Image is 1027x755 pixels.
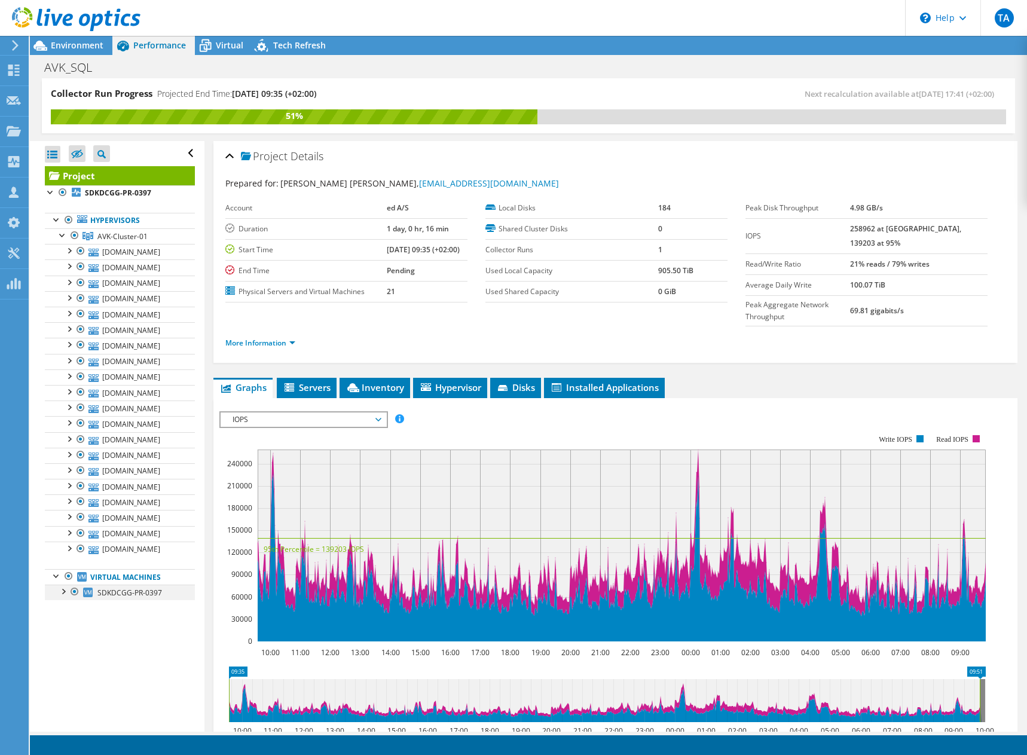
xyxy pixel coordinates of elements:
a: [DOMAIN_NAME] [45,338,195,353]
label: Physical Servers and Virtual Machines [225,286,387,298]
a: [DOMAIN_NAME] [45,401,195,416]
span: Performance [133,39,186,51]
b: Pending [387,265,415,276]
text: 19:00 [531,647,549,658]
a: [DOMAIN_NAME] [45,494,195,510]
text: 10:00 [233,726,251,736]
label: Shared Cluster Disks [485,223,659,235]
b: 905.50 TiB [658,265,693,276]
a: [DOMAIN_NAME] [45,510,195,525]
label: Duration [225,223,387,235]
text: 95th Percentile = 139203 IOPS [264,544,364,554]
label: Account [225,202,387,214]
a: [DOMAIN_NAME] [45,369,195,385]
text: 00:00 [665,726,684,736]
text: 13:00 [350,647,369,658]
text: 06:00 [851,726,870,736]
text: 21:00 [573,726,591,736]
text: 22:00 [604,726,622,736]
text: 240000 [227,458,252,469]
text: 22:00 [621,647,639,658]
text: 03:00 [771,647,789,658]
label: Local Disks [485,202,659,214]
label: IOPS [745,230,850,242]
span: Hypervisor [419,381,481,393]
a: [DOMAIN_NAME] [45,244,195,259]
text: Write IOPS [879,435,912,444]
text: 12:00 [320,647,339,658]
b: 0 GiB [658,286,676,297]
span: SDKDCGG-PR-0397 [97,588,162,598]
text: 10:00 [975,726,994,736]
text: 05:00 [831,647,849,658]
a: Hypervisors [45,213,195,228]
span: AVK-Cluster-01 [97,231,148,242]
text: 60000 [231,592,252,602]
a: [DOMAIN_NAME] [45,448,195,463]
text: 16:00 [418,726,436,736]
text: 21:00 [591,647,609,658]
text: 00:00 [681,647,699,658]
b: 69.81 gigabits/s [850,305,904,316]
b: 184 [658,203,671,213]
text: 02:00 [728,726,746,736]
text: 01:00 [696,726,715,736]
b: 1 [658,244,662,255]
text: 19:00 [511,726,530,736]
text: 120000 [227,547,252,557]
span: [PERSON_NAME] [PERSON_NAME], [280,178,559,189]
a: [DOMAIN_NAME] [45,291,195,307]
span: Servers [283,381,331,393]
h4: Projected End Time: [157,87,316,100]
span: Installed Applications [550,381,659,393]
a: [DOMAIN_NAME] [45,276,195,291]
label: Peak Disk Throughput [745,202,850,214]
b: 1 day, 0 hr, 16 min [387,224,449,234]
text: 14:00 [381,647,399,658]
label: Start Time [225,244,387,256]
text: 09:00 [944,726,962,736]
text: 20:00 [542,726,560,736]
a: More Information [225,338,295,348]
text: 23:00 [650,647,669,658]
text: 13:00 [325,726,344,736]
text: 05:00 [820,726,839,736]
label: Used Local Capacity [485,265,659,277]
b: [DATE] 09:35 (+02:00) [387,244,460,255]
b: 4.98 GB/s [850,203,883,213]
label: Collector Runs [485,244,659,256]
text: 12:00 [294,726,313,736]
text: 11:00 [291,647,309,658]
h1: AVK_SQL [39,61,111,74]
text: 10:00 [261,647,279,658]
a: SDKDCGG-PR-0397 [45,185,195,201]
span: Environment [51,39,103,51]
text: 08:00 [921,647,939,658]
label: Used Shared Capacity [485,286,659,298]
text: 16:00 [441,647,459,658]
span: Disks [496,381,535,393]
a: [EMAIL_ADDRESS][DOMAIN_NAME] [419,178,559,189]
span: Project [241,151,288,163]
text: 17:00 [470,647,489,658]
b: ed A/S [387,203,409,213]
text: 180000 [227,503,252,513]
b: 0 [658,224,662,234]
a: [DOMAIN_NAME] [45,542,195,557]
a: [DOMAIN_NAME] [45,526,195,542]
span: Inventory [346,381,404,393]
label: Average Daily Write [745,279,850,291]
text: 20:00 [561,647,579,658]
label: Prepared for: [225,178,279,189]
span: Next recalculation available at [805,88,1000,99]
span: [DATE] 09:35 (+02:00) [232,88,316,99]
a: AVK-Cluster-01 [45,228,195,244]
a: [DOMAIN_NAME] [45,307,195,322]
text: 17:00 [449,726,467,736]
a: [DOMAIN_NAME] [45,416,195,432]
b: 100.07 TiB [850,280,885,290]
a: [DOMAIN_NAME] [45,432,195,448]
text: 90000 [231,569,252,579]
label: Read/Write Ratio [745,258,850,270]
span: Tech Refresh [273,39,326,51]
